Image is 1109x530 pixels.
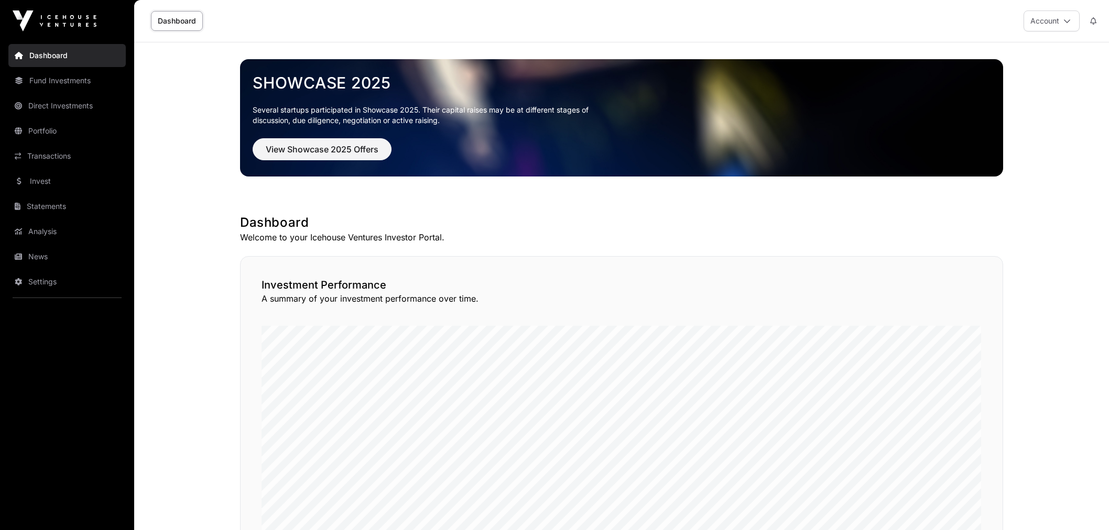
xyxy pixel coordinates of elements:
[253,73,991,92] a: Showcase 2025
[253,138,392,160] button: View Showcase 2025 Offers
[8,270,126,293] a: Settings
[262,292,982,305] p: A summary of your investment performance over time.
[240,231,1003,244] p: Welcome to your Icehouse Ventures Investor Portal.
[8,69,126,92] a: Fund Investments
[8,119,126,142] a: Portfolio
[253,105,605,126] p: Several startups participated in Showcase 2025. Their capital raises may be at different stages o...
[262,278,982,292] h2: Investment Performance
[8,44,126,67] a: Dashboard
[8,245,126,268] a: News
[240,214,1003,231] h1: Dashboard
[253,149,392,159] a: View Showcase 2025 Offers
[8,94,126,117] a: Direct Investments
[8,170,126,193] a: Invest
[1024,10,1080,31] button: Account
[240,59,1003,176] img: Showcase 2025
[151,11,203,31] a: Dashboard
[266,143,378,156] span: View Showcase 2025 Offers
[13,10,96,31] img: Icehouse Ventures Logo
[8,195,126,218] a: Statements
[8,145,126,168] a: Transactions
[8,220,126,243] a: Analysis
